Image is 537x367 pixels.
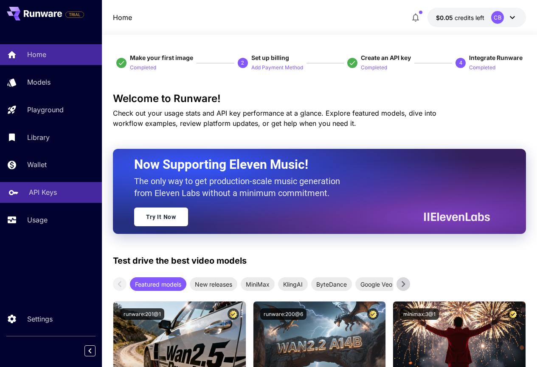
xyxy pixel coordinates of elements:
p: Completed [130,64,156,72]
span: MiniMax [241,280,275,289]
button: Add Payment Method [251,62,303,72]
div: MiniMax [241,277,275,291]
p: Library [27,132,50,142]
h3: Welcome to Runware! [113,93,526,105]
p: Wallet [27,159,47,170]
nav: breadcrumb [113,12,132,23]
button: Completed [130,62,156,72]
button: runware:201@1 [120,308,164,320]
p: Settings [27,314,53,324]
p: 2 [241,59,244,67]
button: Collapse sidebar [84,345,96,356]
span: Create an API key [361,54,411,61]
span: Integrate Runware [469,54,523,61]
a: Try It Now [134,208,188,226]
span: Google Veo [355,280,397,289]
p: Usage [27,215,48,225]
h2: Now Supporting Eleven Music! [134,156,484,173]
span: KlingAI [278,280,308,289]
p: Models [27,77,51,87]
p: Completed [469,64,495,72]
button: Completed [469,62,495,72]
button: $0.05CB [427,8,526,27]
p: The only way to get production-scale music generation from Eleven Labs without a minimum commitment. [134,175,346,199]
button: Certified Model – Vetted for best performance and includes a commercial license. [228,308,239,320]
div: CB [491,11,504,24]
button: runware:200@6 [260,308,306,320]
p: API Keys [29,187,57,197]
div: Featured models [130,277,186,291]
span: Check out your usage stats and API key performance at a glance. Explore featured models, dive int... [113,109,436,128]
p: Test drive the best video models [113,254,247,267]
button: minimax:3@1 [400,308,439,320]
p: Playground [27,105,64,115]
p: Home [27,49,46,60]
div: KlingAI [278,277,308,291]
a: Home [113,12,132,23]
p: Completed [361,64,387,72]
button: Completed [361,62,387,72]
p: 4 [459,59,462,67]
div: $0.05 [436,13,484,22]
div: Collapse sidebar [91,343,102,358]
span: ByteDance [311,280,352,289]
span: Set up billing [251,54,289,61]
button: Certified Model – Vetted for best performance and includes a commercial license. [367,308,379,320]
span: TRIAL [66,11,84,18]
span: $0.05 [436,14,455,21]
span: New releases [190,280,237,289]
p: Add Payment Method [251,64,303,72]
div: Google Veo [355,277,397,291]
span: Make your first image [130,54,193,61]
span: Featured models [130,280,186,289]
div: New releases [190,277,237,291]
span: Add your payment card to enable full platform functionality. [65,9,84,20]
div: ByteDance [311,277,352,291]
span: credits left [455,14,484,21]
button: Certified Model – Vetted for best performance and includes a commercial license. [507,308,519,320]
